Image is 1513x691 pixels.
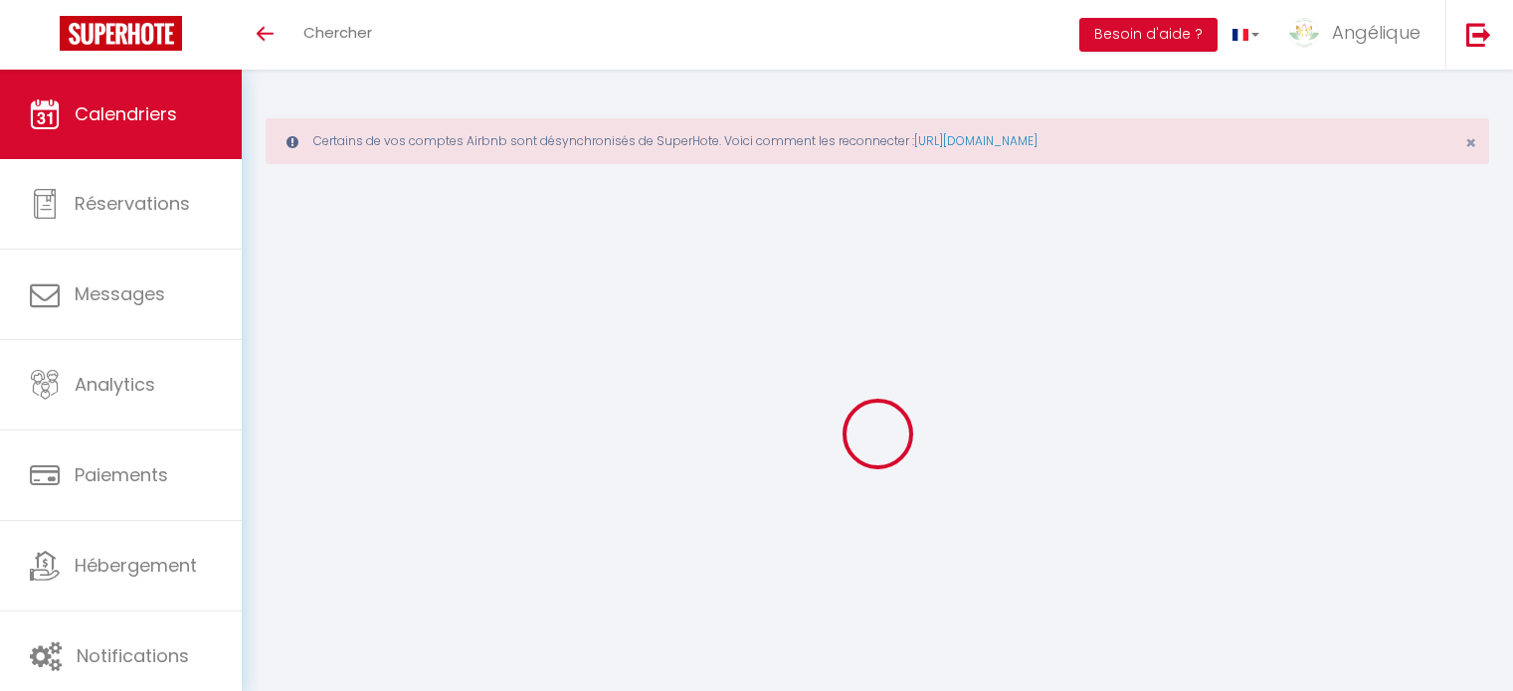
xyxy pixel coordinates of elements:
span: Notifications [77,643,189,668]
span: Angélique [1332,20,1420,45]
div: Certains de vos comptes Airbnb sont désynchronisés de SuperHote. Voici comment les reconnecter : [266,118,1489,164]
span: Calendriers [75,101,177,126]
span: Chercher [303,22,372,43]
img: Super Booking [60,16,182,51]
span: Analytics [75,372,155,397]
button: Besoin d'aide ? [1079,18,1218,52]
span: Paiements [75,462,168,487]
a: [URL][DOMAIN_NAME] [914,132,1038,149]
button: Close [1465,134,1476,152]
span: Réservations [75,191,190,216]
span: Hébergement [75,553,197,578]
span: × [1465,130,1476,155]
span: Messages [75,281,165,306]
img: ... [1289,18,1319,48]
img: logout [1466,22,1491,47]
